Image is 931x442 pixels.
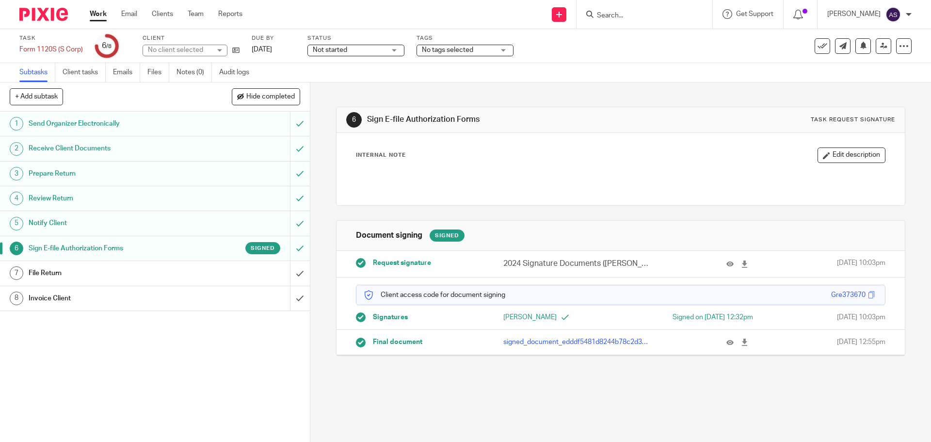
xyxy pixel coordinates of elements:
[636,312,753,322] div: Signed on [DATE] 12:32pm
[364,290,505,300] p: Client access code for document signing
[29,291,196,306] h1: Invoice Client
[252,34,295,42] label: Due by
[218,9,242,19] a: Reports
[232,88,300,105] button: Hide completed
[831,290,866,300] div: Gre373670
[29,241,196,256] h1: Sign E-file Authorization Forms
[373,312,408,322] span: Signatures
[290,162,310,186] div: Mark as to do
[10,217,23,230] div: 5
[876,38,891,54] a: Reassign task
[19,8,68,21] img: Pixie
[356,151,406,159] p: Internal Note
[252,46,272,53] span: [DATE]
[10,117,23,131] div: 1
[346,112,362,128] div: 6
[188,9,204,19] a: Team
[10,167,23,180] div: 3
[290,286,310,311] div: Mark as done
[19,45,83,54] div: Form 1120S (S Corp)
[29,141,196,156] h1: Receive Client Documents
[19,34,83,42] label: Task
[307,34,404,42] label: Status
[373,337,422,347] span: Final document
[855,38,871,54] button: Snooze task
[10,266,23,280] div: 7
[147,63,169,82] a: Files
[90,9,107,19] a: Work
[246,93,295,101] span: Hide completed
[106,44,112,49] small: /8
[837,337,885,347] span: [DATE] 12:55pm
[827,9,881,19] p: [PERSON_NAME]
[10,142,23,156] div: 2
[811,116,895,124] div: Task request signature
[290,112,310,136] div: Mark as to do
[29,191,196,206] h1: Review Return
[102,40,112,51] div: 6
[10,292,23,305] div: 8
[818,147,885,163] button: Edit description
[503,258,650,269] p: 2024 Signature Documents ([PERSON_NAME] Investments LLC).pdf
[290,186,310,211] div: Mark as to do
[356,230,422,241] h1: Document signing
[152,9,173,19] a: Clients
[885,7,901,22] img: svg%3E
[422,47,473,53] span: No tags selected
[290,136,310,161] div: Mark as to do
[63,63,106,82] a: Client tasks
[29,166,196,181] h1: Prepare Return
[736,11,773,17] span: Get Support
[148,45,211,55] div: No client selected
[503,312,621,322] p: [PERSON_NAME]
[837,312,885,322] span: [DATE] 10:03pm
[726,339,734,346] i: Preview
[835,38,851,54] a: Send new email to Grey Sue Investments LLC
[121,9,137,19] a: Email
[430,229,465,242] div: Signed
[290,211,310,235] div: Mark as to do
[290,261,310,285] div: Mark as done
[219,63,257,82] a: Audit logs
[113,63,140,82] a: Emails
[367,115,642,125] h1: Sign E-file Authorization Forms
[232,47,240,54] i: Open client page
[596,12,683,20] input: Search
[313,47,347,53] span: Not started
[837,258,885,269] span: [DATE] 10:03pm
[177,63,212,82] a: Notes (0)
[251,244,275,252] span: Signed
[726,261,734,268] i: Preview
[868,291,875,298] span: Copy to clipboard
[290,236,310,261] div: Mark as to do
[29,216,196,230] h1: Notify Client
[10,192,23,205] div: 4
[19,63,55,82] a: Subtasks
[10,88,63,105] button: + Add subtask
[29,266,196,280] h1: File Return
[503,337,650,347] p: signed_document_edddf5481d8244b78c2d33e7d918c075.pdf
[29,116,196,131] h1: Send Organizer Electronically
[143,34,240,42] label: Client
[10,242,23,255] div: 6
[417,34,514,42] label: Tags
[373,258,431,268] span: Request signature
